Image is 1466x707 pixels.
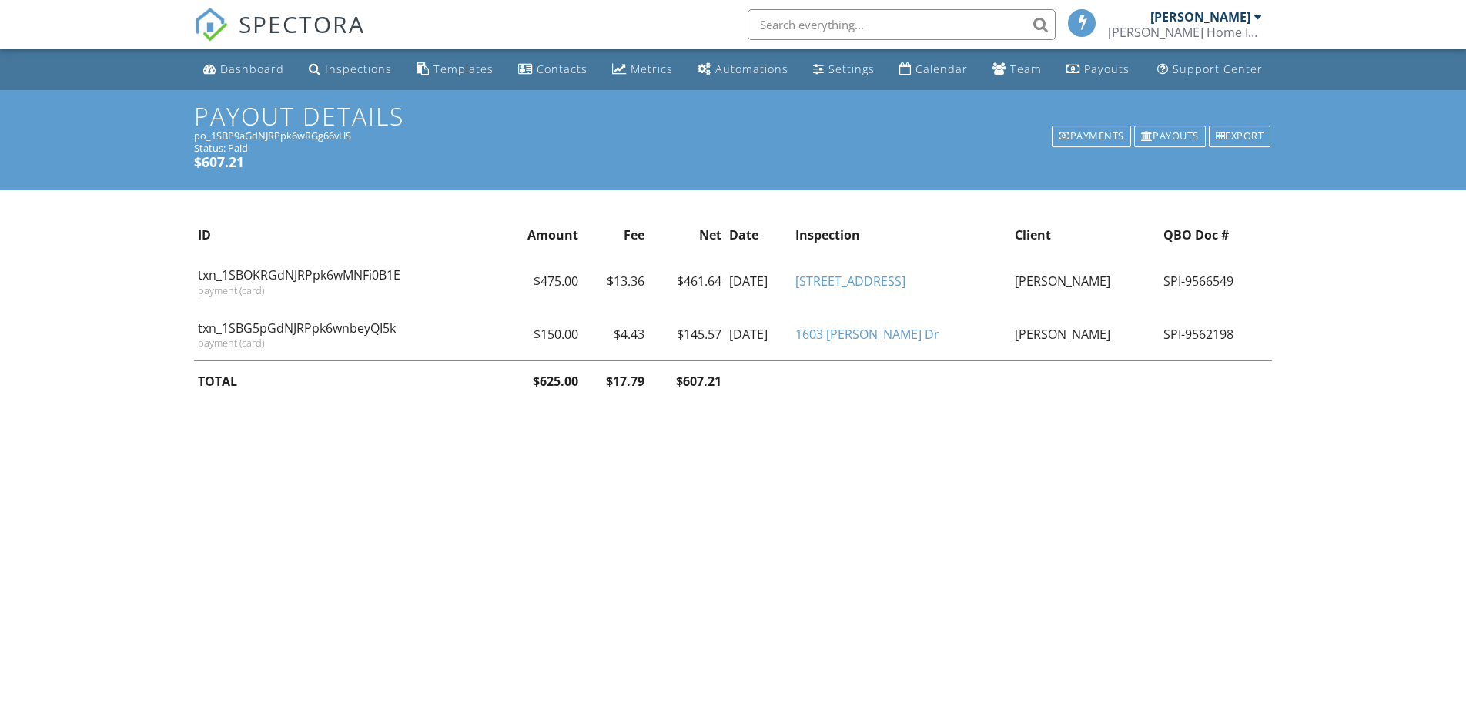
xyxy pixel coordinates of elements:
[582,215,649,255] th: Fee
[537,62,587,76] div: Contacts
[198,284,494,297] div: payment (card)
[606,55,679,84] a: Metrics
[648,255,725,307] td: $461.64
[194,215,497,255] th: ID
[1011,215,1160,255] th: Client
[915,62,968,76] div: Calendar
[1011,308,1160,361] td: [PERSON_NAME]
[986,55,1048,84] a: Team
[795,273,905,290] a: [STREET_ADDRESS]
[1011,255,1160,307] td: [PERSON_NAME]
[748,9,1056,40] input: Search everything...
[893,55,974,84] a: Calendar
[725,255,792,307] td: [DATE]
[198,337,494,349] div: payment (card)
[725,215,792,255] th: Date
[220,62,284,76] div: Dashboard
[1209,126,1271,147] div: Export
[1108,25,1262,40] div: Clements Home Inspection LLC
[497,308,582,361] td: $150.00
[194,129,1272,142] div: po_1SBP9aGdNJRPpk6wRGg66vHS
[648,215,725,255] th: Net
[303,55,398,84] a: Inspections
[1084,62,1130,76] div: Payouts
[1160,215,1272,255] th: QBO Doc #
[1160,255,1272,307] td: SPI-9566549
[691,55,795,84] a: Automations (Basic)
[1151,55,1269,84] a: Support Center
[1160,308,1272,361] td: SPI-9562198
[1134,126,1206,147] div: Payouts
[194,361,497,402] th: TOTAL
[197,55,290,84] a: Dashboard
[828,62,875,76] div: Settings
[194,255,497,307] td: txn_1SBOKRGdNJRPpk6wMNFi0B1E
[715,62,788,76] div: Automations
[497,215,582,255] th: Amount
[1010,62,1042,76] div: Team
[1133,124,1207,149] a: Payouts
[512,55,594,84] a: Contacts
[1060,55,1136,84] a: Payouts
[194,21,365,53] a: SPECTORA
[194,142,1272,154] div: Status: Paid
[582,308,649,361] td: $4.43
[433,62,494,76] div: Templates
[1150,9,1250,25] div: [PERSON_NAME]
[582,361,649,402] th: $17.79
[239,8,365,40] span: SPECTORA
[648,361,725,402] th: $607.21
[194,308,497,361] td: txn_1SBG5pGdNJRPpk6wnbeyQI5k
[648,308,725,361] td: $145.57
[1207,124,1273,149] a: Export
[410,55,500,84] a: Templates
[582,255,649,307] td: $13.36
[497,361,582,402] th: $625.00
[1050,124,1133,149] a: Payments
[631,62,673,76] div: Metrics
[194,8,228,42] img: The Best Home Inspection Software - Spectora
[1173,62,1263,76] div: Support Center
[497,255,582,307] td: $475.00
[792,215,1010,255] th: Inspection
[194,102,1272,129] h1: Payout Details
[725,308,792,361] td: [DATE]
[194,154,1272,169] h5: $607.21
[1052,126,1131,147] div: Payments
[795,326,939,343] a: 1603 [PERSON_NAME] Dr
[325,62,392,76] div: Inspections
[807,55,881,84] a: Settings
